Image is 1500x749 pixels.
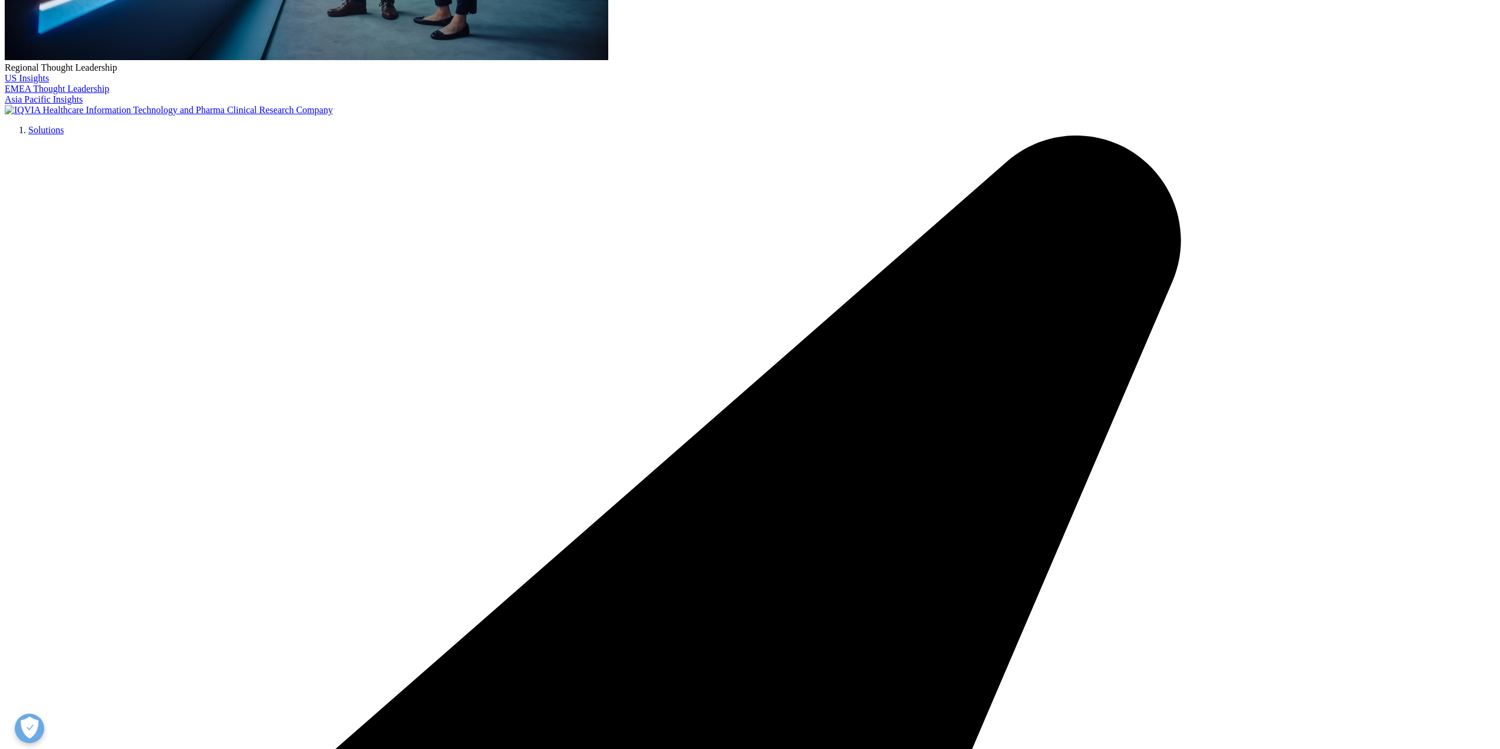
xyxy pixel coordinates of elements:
[5,105,333,116] img: IQVIA Healthcare Information Technology and Pharma Clinical Research Company
[5,62,1495,73] div: Regional Thought Leadership
[5,73,49,83] a: US Insights
[5,84,109,94] a: EMEA Thought Leadership
[5,94,83,104] a: Asia Pacific Insights
[28,125,64,135] a: Solutions
[15,714,44,743] button: Open Preferences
